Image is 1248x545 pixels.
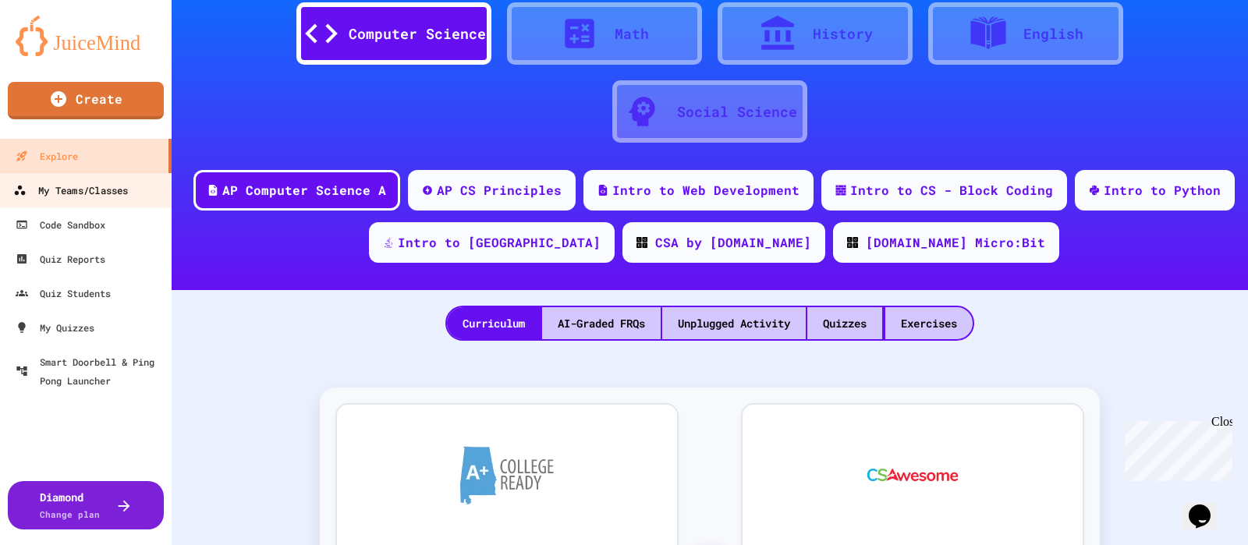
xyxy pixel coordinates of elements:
div: Intro to CS - Block Coding [850,181,1053,200]
div: My Teams/Classes [13,181,128,200]
img: CODE_logo_RGB.png [847,237,858,248]
div: Computer Science [349,23,486,44]
div: AP Computer Science A [222,181,386,200]
iframe: chat widget [1119,415,1232,481]
span: Change plan [40,508,100,520]
div: Unplugged Activity [662,307,806,339]
div: Quizzes [807,307,882,339]
div: Curriculum [447,307,541,339]
div: Intro to Python [1104,181,1221,200]
div: Diamond [40,489,100,522]
div: Chat with us now!Close [6,6,108,99]
div: Quiz Reports [16,249,105,268]
img: logo-orange.svg [16,16,156,56]
div: AI-Graded FRQs [542,307,661,339]
iframe: chat widget [1182,483,1232,529]
div: Math [615,23,649,44]
div: Intro to [GEOGRAPHIC_DATA] [398,233,601,252]
button: DiamondChange plan [8,481,164,529]
a: Create [8,82,164,119]
div: Intro to Web Development [612,181,799,200]
div: Code Sandbox [16,215,105,234]
div: AP CS Principles [437,181,562,200]
img: A+ College Ready [460,446,554,504]
div: History [813,23,873,44]
div: CSA by [DOMAIN_NAME] [655,233,811,252]
div: Quiz Students [16,284,111,303]
div: [DOMAIN_NAME] Micro:Bit [866,233,1045,252]
div: English [1023,23,1083,44]
div: Exercises [885,307,973,339]
div: My Quizzes [16,318,94,337]
div: Explore [16,147,78,165]
div: Social Science [677,101,797,122]
img: CODE_logo_RGB.png [636,237,647,248]
div: Smart Doorbell & Ping Pong Launcher [16,352,165,390]
img: CS Awesome [852,428,974,522]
